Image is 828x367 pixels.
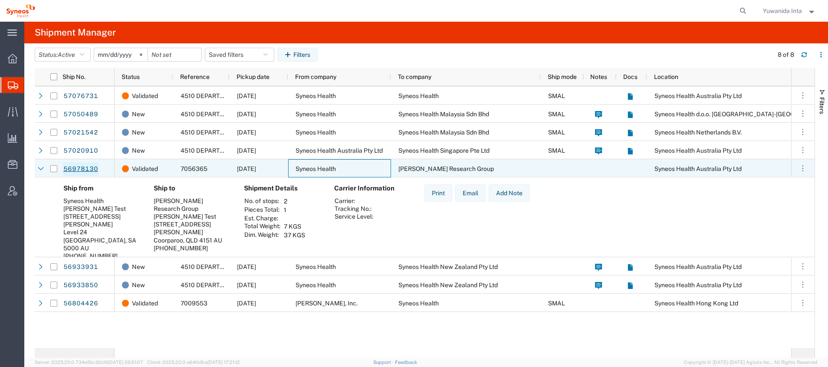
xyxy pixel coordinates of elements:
h4: Carrier Information [334,184,404,192]
th: Carrier: [334,197,374,205]
span: Syneos Health [296,263,336,270]
span: 7056365 [181,165,207,172]
span: Syneos Health [296,129,336,136]
span: SMAL [548,92,565,99]
button: Print [424,184,452,202]
button: Yuwanida Inta [762,6,816,16]
button: Filters [277,48,318,62]
a: 56933931 [63,260,99,274]
span: Syneos Health Singapore Pte Ltd [398,147,490,154]
span: 7009553 [181,300,207,307]
span: Location [654,73,678,80]
a: 57076731 [63,89,99,103]
span: Syneos Health Netherlands B.V. [654,129,742,136]
input: Not set [94,48,148,61]
td: 2 [281,197,308,206]
a: 56933850 [63,279,99,292]
span: 10/07/2025 [237,111,256,118]
span: Syneos Health Australia Pty Ltd [654,147,742,154]
a: 56804426 [63,297,99,311]
button: Add Note [489,184,530,202]
th: Total Weight: [244,222,281,231]
span: Syneos Health Australia Pty Ltd [296,147,383,154]
span: Client: 2025.20.0-e640dba [147,360,240,365]
th: No. of stops: [244,197,281,206]
span: 4510 DEPARTMENTAL EXPENSE [181,111,274,118]
span: Illingworth Research Group [398,165,494,172]
span: 4510 DEPARTMENTAL EXPENSE [181,147,274,154]
a: 57021542 [63,126,99,140]
span: 4510 DEPARTMENTAL EXPENSE [181,282,274,288]
a: Feedback [395,360,417,365]
th: Tracking No.: [334,205,374,213]
span: SMAL [548,300,565,307]
div: [PERSON_NAME] Test [154,213,230,220]
th: Est. Charge: [244,214,281,222]
div: [PHONE_NUMBER] [154,244,230,252]
a: 57050489 [63,108,99,121]
input: Not set [148,48,201,61]
span: 4510 DEPARTMENTAL EXPENSE [181,92,274,99]
img: logo [6,4,35,17]
span: Filters [818,97,825,114]
a: 57020910 [63,144,99,158]
span: New [132,258,145,276]
span: Pickup date [237,73,269,80]
button: Status:Active [35,48,91,62]
span: SMAL [548,111,565,118]
span: From company [295,73,336,80]
span: Notes [590,73,607,80]
span: SMAL [548,129,565,136]
span: Syneos Health New Zealand Pty Ltd [398,263,498,270]
span: 10/03/2025 [237,147,256,154]
div: [GEOGRAPHIC_DATA], SA 5000 AU [63,236,140,252]
span: Syneos Health Australia Pty Ltd [654,282,742,288]
span: Validated [132,160,158,178]
span: 09/25/2025 [237,282,256,288]
span: 10/03/2025 [237,129,256,136]
span: Server: 2025.20.0-734e5bc92d9 [35,360,143,365]
span: 09/15/2025 [237,300,256,307]
span: New [132,276,145,294]
div: [STREET_ADDRESS][PERSON_NAME] [154,220,230,236]
span: Syneos Health Hong Kong Ltd [654,300,738,307]
div: [PERSON_NAME] Test [63,205,140,213]
span: 4510 DEPARTMENTAL EXPENSE [181,129,274,136]
span: Syneos Health Australia Pty Ltd [654,165,742,172]
div: Coorparoo, QLD 4151 AU [154,236,230,244]
span: [DATE] 09:51:07 [108,360,143,365]
span: Syneos Health Malaysia Sdn Bhd [398,111,489,118]
div: 8 of 8 [778,50,794,59]
th: Dim. Weight: [244,231,281,239]
h4: Shipment Details [244,184,320,192]
span: New [132,123,145,141]
span: Syneos Health [296,165,336,172]
div: Level 24 [63,228,140,236]
span: Syneos Health Malaysia Sdn Bhd [398,129,489,136]
span: Syneos Health [398,300,439,307]
span: Syneos Health [296,92,336,99]
span: To company [398,73,431,80]
span: Docs [623,73,637,80]
span: Syneos Health Australia Pty Ltd [654,263,742,270]
span: Validated [132,87,158,105]
span: New [132,105,145,123]
span: 09/30/2025 [237,165,256,172]
div: Syneos Health [63,197,140,205]
th: Pieces Total: [244,206,281,214]
span: Syneos Health New Zealand Pty Ltd [398,282,498,288]
span: 09/25/2025 [237,263,256,270]
td: 37 KGS [281,231,308,239]
span: [DATE] 17:21:12 [207,360,240,365]
span: SMAL [548,147,565,154]
h4: Ship to [154,184,230,192]
span: Status [122,73,140,80]
td: 7 KGS [281,222,308,231]
h4: Ship from [63,184,140,192]
span: Active [58,51,75,58]
span: Daiichi Sankyo, Inc. [296,300,358,307]
a: Support [373,360,395,365]
span: Syneos Health [296,111,336,118]
button: Email [455,184,486,202]
button: Saved filters [205,48,274,62]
